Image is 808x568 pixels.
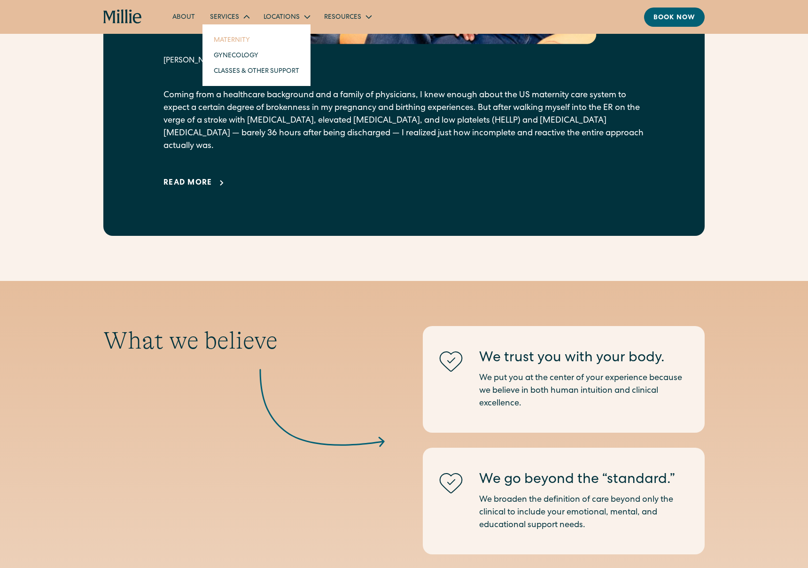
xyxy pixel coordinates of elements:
[163,178,227,189] a: Read more
[103,9,142,24] a: home
[202,9,256,24] div: Services
[163,55,645,67] div: [PERSON_NAME] and [PERSON_NAME]
[165,9,202,24] a: About
[163,178,212,189] div: Read more
[206,63,307,78] a: Classes & Other Support
[264,13,300,23] div: Locations
[479,470,690,490] div: We go beyond the “standard.”
[206,47,307,63] a: Gynecology
[103,326,385,355] div: What we believe
[206,32,307,47] a: Maternity
[479,494,690,532] p: We broaden the definition of care beyond only the clinical to include your emotional, mental, and...
[479,372,690,410] p: We put you at the center of your experience because we believe in both human intuition and clinic...
[324,13,361,23] div: Resources
[210,13,239,23] div: Services
[163,89,645,153] p: Coming from a healthcare background and a family of physicians, I knew enough about the US matern...
[256,9,317,24] div: Locations
[653,13,695,23] div: Book now
[202,24,311,86] nav: Services
[479,349,690,368] div: We trust you with your body.
[317,9,378,24] div: Resources
[644,8,705,27] a: Book now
